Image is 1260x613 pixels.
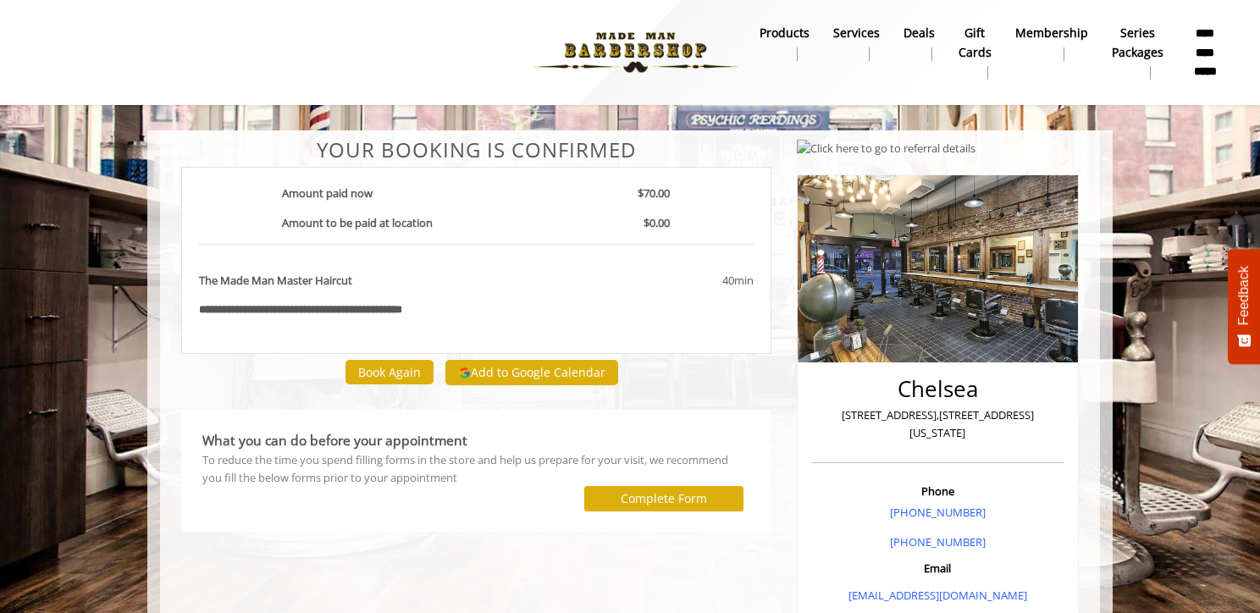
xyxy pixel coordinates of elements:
a: MembershipMembership [1003,21,1100,65]
b: Services [833,24,880,42]
label: Complete Form [621,492,707,505]
a: Gift cardsgift cards [947,21,1003,84]
b: $0.00 [644,215,670,230]
b: products [760,24,810,42]
b: The Made Man Master Haircut [199,272,352,290]
h2: Chelsea [815,377,1059,401]
button: Complete Form [584,486,743,511]
b: $70.00 [638,185,670,201]
b: Membership [1015,24,1088,42]
button: Book Again [345,360,434,384]
b: Amount to be paid at location [282,215,433,230]
a: [PHONE_NUMBER] [890,505,986,520]
div: To reduce the time you spend filling forms in the store and help us prepare for your visit, we re... [202,451,750,487]
span: Feedback [1236,266,1252,325]
b: gift cards [959,24,992,62]
b: Deals [904,24,935,42]
h3: Email [815,562,1059,574]
p: [STREET_ADDRESS],[STREET_ADDRESS][US_STATE] [815,406,1059,442]
a: Productsproducts [748,21,821,65]
center: Your Booking is confirmed [181,139,771,161]
a: [EMAIL_ADDRESS][DOMAIN_NAME] [848,588,1027,603]
button: Add to Google Calendar [445,360,618,385]
b: Amount paid now [282,185,373,201]
img: Click here to go to referral details [797,140,975,157]
div: 40min [585,272,753,290]
a: ServicesServices [821,21,892,65]
button: Feedback - Show survey [1228,249,1260,364]
a: Series packagesSeries packages [1100,21,1175,84]
b: Series packages [1112,24,1163,62]
a: DealsDeals [892,21,947,65]
img: Made Man Barbershop logo [519,6,752,99]
b: What you can do before your appointment [202,431,467,450]
a: [PHONE_NUMBER] [890,534,986,549]
h3: Phone [815,485,1059,497]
